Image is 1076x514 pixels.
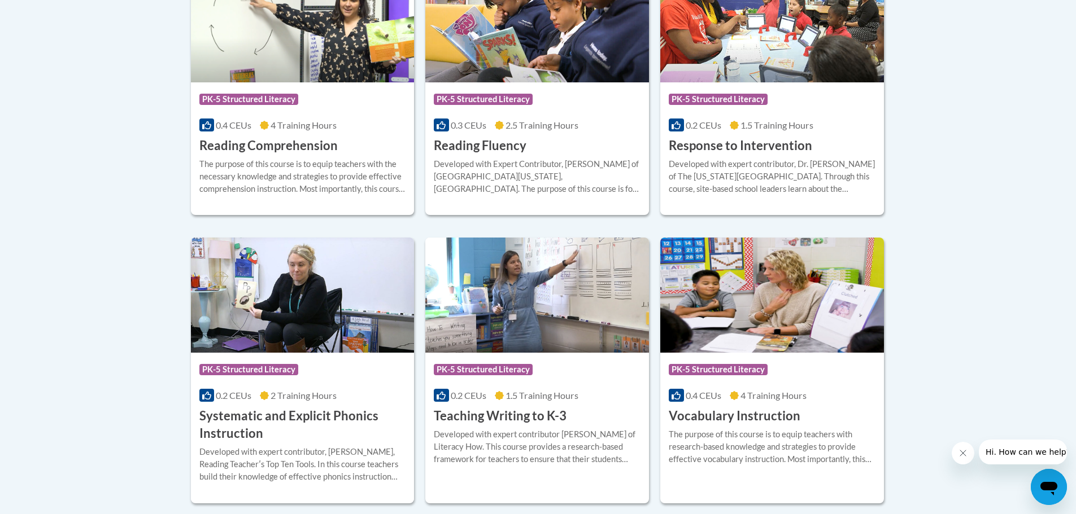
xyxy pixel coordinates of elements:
[199,94,298,105] span: PK-5 Structured Literacy
[199,446,406,483] div: Developed with expert contributor, [PERSON_NAME], Reading Teacherʹs Top Ten Tools. In this course...
[434,407,567,425] h3: Teaching Writing to K-3
[506,390,578,401] span: 1.5 Training Hours
[669,364,768,375] span: PK-5 Structured Literacy
[669,158,875,195] div: Developed with expert contributor, Dr. [PERSON_NAME] of The [US_STATE][GEOGRAPHIC_DATA]. Through ...
[271,120,337,130] span: 4 Training Hours
[191,238,415,503] a: Course LogoPK-5 Structured Literacy0.2 CEUs2 Training Hours Systematic and Explicit Phonics Instr...
[660,238,884,503] a: Course LogoPK-5 Structured Literacy0.4 CEUs4 Training Hours Vocabulary InstructionThe purpose of ...
[686,390,721,401] span: 0.4 CEUs
[660,238,884,353] img: Course Logo
[686,120,721,130] span: 0.2 CEUs
[199,137,338,155] h3: Reading Comprehension
[669,94,768,105] span: PK-5 Structured Literacy
[199,158,406,195] div: The purpose of this course is to equip teachers with the necessary knowledge and strategies to pr...
[669,137,812,155] h3: Response to Intervention
[434,137,526,155] h3: Reading Fluency
[669,428,875,465] div: The purpose of this course is to equip teachers with research-based knowledge and strategies to p...
[7,8,92,17] span: Hi. How can we help?
[199,364,298,375] span: PK-5 Structured Literacy
[979,440,1067,464] iframe: Message from company
[740,120,813,130] span: 1.5 Training Hours
[434,364,533,375] span: PK-5 Structured Literacy
[451,390,486,401] span: 0.2 CEUs
[740,390,807,401] span: 4 Training Hours
[434,94,533,105] span: PK-5 Structured Literacy
[434,428,641,465] div: Developed with expert contributor [PERSON_NAME] of Literacy How. This course provides a research-...
[1031,469,1067,505] iframe: Button to launch messaging window
[669,407,800,425] h3: Vocabulary Instruction
[506,120,578,130] span: 2.5 Training Hours
[425,238,649,503] a: Course LogoPK-5 Structured Literacy0.2 CEUs1.5 Training Hours Teaching Writing to K-3Developed wi...
[434,158,641,195] div: Developed with Expert Contributor, [PERSON_NAME] of [GEOGRAPHIC_DATA][US_STATE], [GEOGRAPHIC_DATA...
[216,390,251,401] span: 0.2 CEUs
[191,238,415,353] img: Course Logo
[425,238,649,353] img: Course Logo
[952,442,974,464] iframe: Close message
[199,407,406,442] h3: Systematic and Explicit Phonics Instruction
[271,390,337,401] span: 2 Training Hours
[451,120,486,130] span: 0.3 CEUs
[216,120,251,130] span: 0.4 CEUs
